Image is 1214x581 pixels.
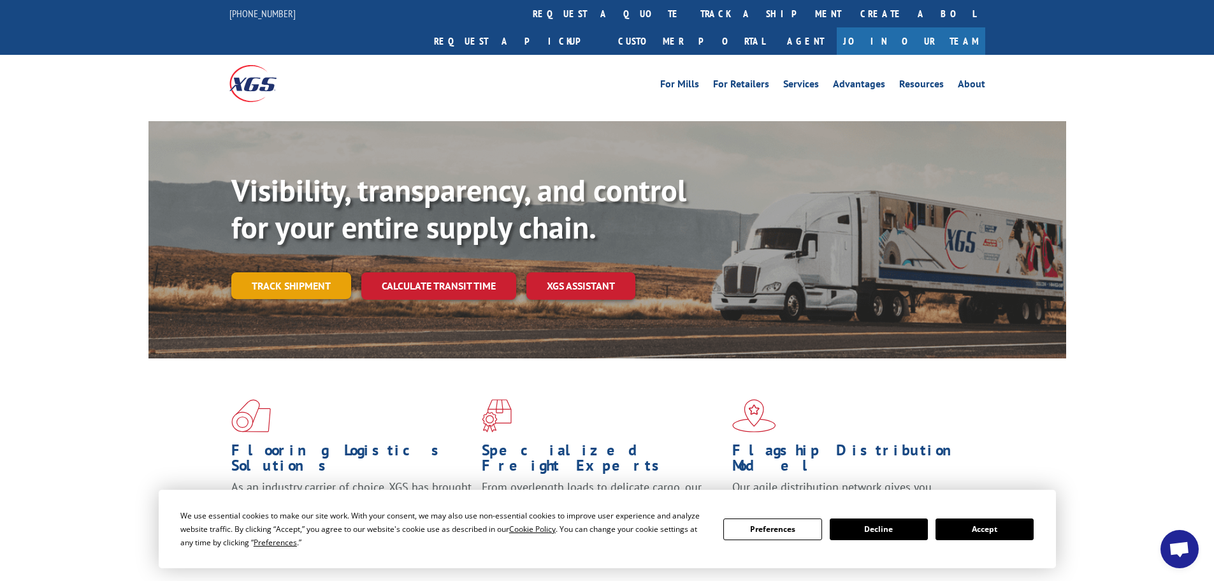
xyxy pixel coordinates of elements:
span: Preferences [254,537,297,548]
span: Our agile distribution network gives you nationwide inventory management on demand. [732,480,967,510]
a: Resources [899,79,944,93]
div: Open chat [1160,530,1199,568]
a: XGS ASSISTANT [526,272,635,300]
div: Cookie Consent Prompt [159,490,1056,568]
a: Customer Portal [609,27,774,55]
div: We use essential cookies to make our site work. With your consent, we may also use non-essential ... [180,509,708,549]
img: xgs-icon-total-supply-chain-intelligence-red [231,399,271,432]
a: [PHONE_NUMBER] [229,7,296,20]
a: Join Our Team [837,27,985,55]
button: Decline [830,518,928,540]
a: Agent [774,27,837,55]
h1: Specialized Freight Experts [482,443,723,480]
button: Preferences [723,518,821,540]
h1: Flagship Distribution Model [732,443,973,480]
a: Services [783,79,819,93]
b: Visibility, transparency, and control for your entire supply chain. [231,170,686,247]
img: xgs-icon-focused-on-flooring-red [482,399,512,432]
h1: Flooring Logistics Solutions [231,443,472,480]
a: Advantages [833,79,885,93]
button: Accept [936,518,1034,540]
span: As an industry carrier of choice, XGS has brought innovation and dedication to flooring logistics... [231,480,472,525]
a: Request a pickup [424,27,609,55]
img: xgs-icon-flagship-distribution-model-red [732,399,776,432]
a: Track shipment [231,272,351,299]
a: For Mills [660,79,699,93]
span: Cookie Policy [509,524,556,534]
a: Calculate transit time [361,272,516,300]
a: About [958,79,985,93]
p: From overlength loads to delicate cargo, our experienced staff knows the best way to move your fr... [482,480,723,536]
a: For Retailers [713,79,769,93]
